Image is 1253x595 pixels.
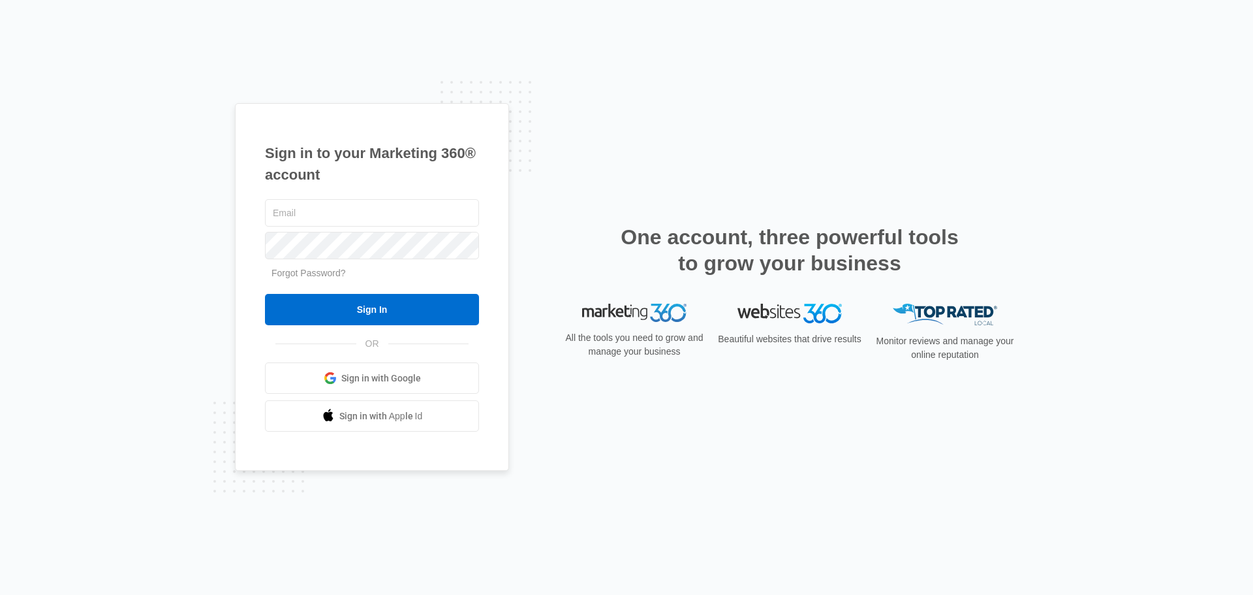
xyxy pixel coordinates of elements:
[341,372,421,385] span: Sign in with Google
[265,362,479,394] a: Sign in with Google
[893,304,997,325] img: Top Rated Local
[582,304,687,322] img: Marketing 360
[617,224,963,276] h2: One account, three powerful tools to grow your business
[717,332,863,346] p: Beautiful websites that drive results
[356,337,388,351] span: OR
[265,294,479,325] input: Sign In
[872,334,1018,362] p: Monitor reviews and manage your online reputation
[561,331,707,359] p: All the tools you need to grow and manage your business
[265,199,479,227] input: Email
[265,400,479,432] a: Sign in with Apple Id
[265,142,479,185] h1: Sign in to your Marketing 360® account
[737,304,842,323] img: Websites 360
[271,268,346,278] a: Forgot Password?
[339,410,423,423] span: Sign in with Apple Id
